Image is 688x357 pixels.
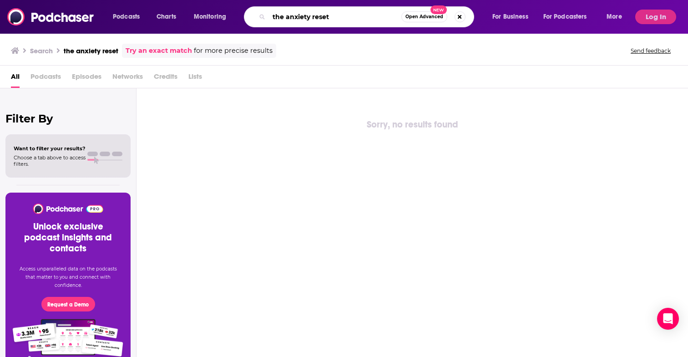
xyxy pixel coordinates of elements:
span: For Podcasters [543,10,587,23]
span: Charts [157,10,176,23]
h3: Unlock exclusive podcast insights and contacts [16,221,120,254]
div: Sorry, no results found [137,117,688,132]
span: for more precise results [194,46,273,56]
span: Want to filter your results? [14,145,86,152]
button: Request a Demo [41,297,95,311]
button: open menu [486,10,540,24]
h2: Filter By [5,112,131,125]
span: Podcasts [113,10,140,23]
span: More [607,10,622,23]
span: Open Advanced [405,15,443,19]
span: Networks [112,69,143,88]
span: Podcasts [30,69,61,88]
button: Log In [635,10,676,24]
span: Lists [188,69,202,88]
a: All [11,69,20,88]
button: open menu [600,10,633,24]
span: For Business [492,10,528,23]
input: Search podcasts, credits, & more... [269,10,401,24]
span: New [430,5,447,14]
span: Episodes [72,69,101,88]
button: Send feedback [628,47,673,55]
button: Open AdvancedNew [401,11,447,22]
span: Monitoring [194,10,226,23]
h3: Search [30,46,53,55]
button: open menu [187,10,238,24]
button: open menu [537,10,600,24]
img: Podchaser - Follow, Share and Rate Podcasts [7,8,95,25]
div: Open Intercom Messenger [657,308,679,330]
a: Try an exact match [126,46,192,56]
span: Choose a tab above to access filters. [14,154,86,167]
button: open menu [106,10,152,24]
p: Access unparalleled data on the podcasts that matter to you and connect with confidence. [16,265,120,290]
h3: the anxiety reset [64,46,118,55]
img: Podchaser - Follow, Share and Rate Podcasts [32,204,104,214]
div: Search podcasts, credits, & more... [253,6,483,27]
span: Credits [154,69,177,88]
a: Charts [151,10,182,24]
